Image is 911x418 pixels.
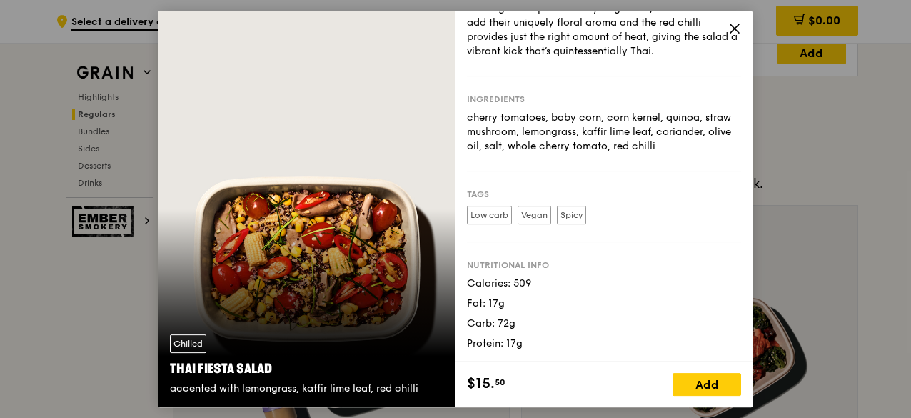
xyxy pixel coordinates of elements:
label: Spicy [557,206,586,224]
div: Tags [467,189,741,200]
div: Calories: 509 [467,277,741,291]
div: Thai Fiesta Salad [170,359,444,379]
div: cherry tomatoes, baby corn, corn kernel, quinoa, straw mushroom, lemongrass, kaffir lime leaf, co... [467,111,741,154]
span: 50 [495,377,505,388]
div: Chilled [170,334,206,353]
div: Ingredients [467,94,741,105]
label: Low carb [467,206,512,224]
div: accented with lemongrass, kaffir lime leaf, red chilli [170,382,444,396]
div: Carb: 72g [467,317,741,331]
div: Protein: 17g [467,337,741,351]
div: Fat: 17g [467,297,741,311]
div: Add [673,373,741,396]
div: Nutritional info [467,259,741,271]
label: Vegan [518,206,551,224]
span: $15. [467,373,495,394]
